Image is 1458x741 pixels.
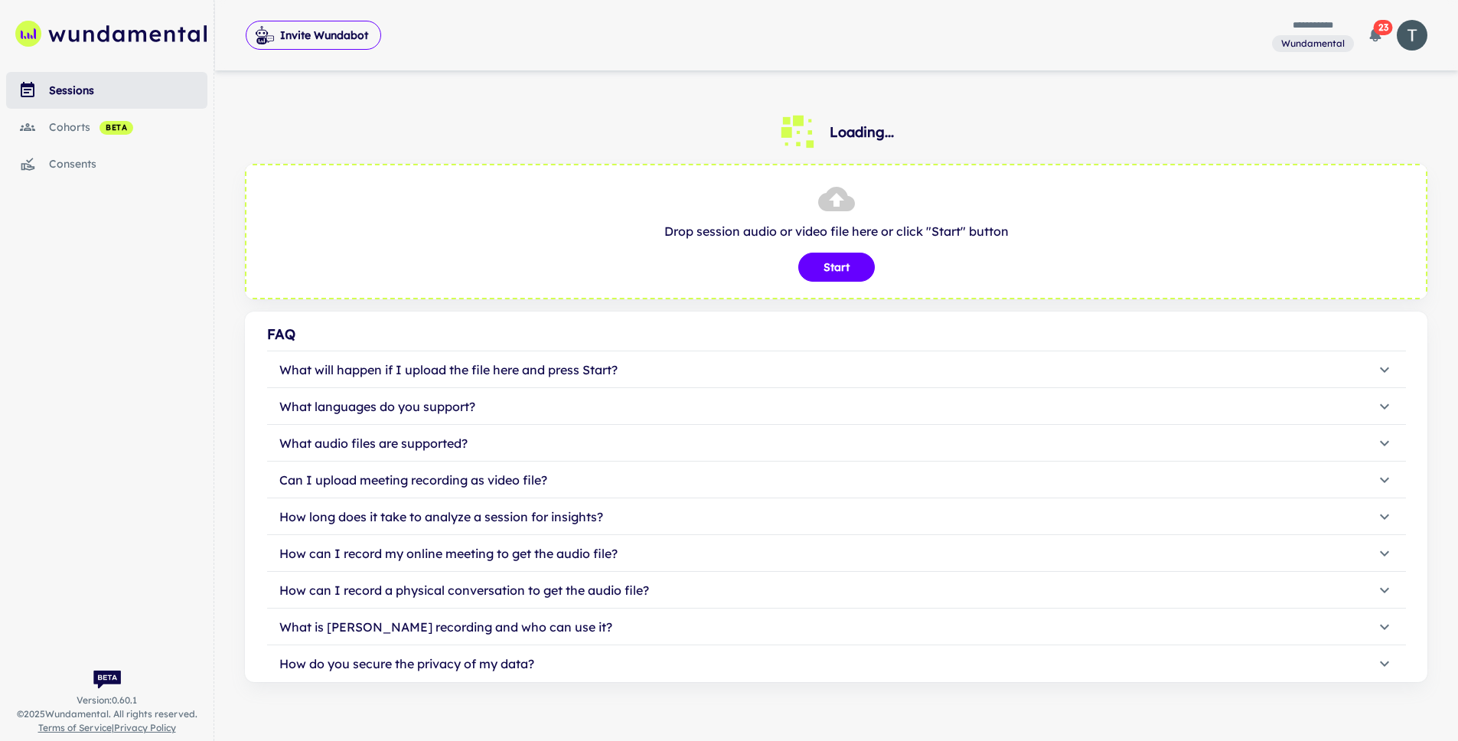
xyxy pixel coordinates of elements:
[49,82,207,99] div: sessions
[1360,20,1391,51] button: 23
[279,581,649,599] p: How can I record a physical conversation to get the audio file?
[279,397,475,416] p: What languages do you support?
[1275,37,1351,51] span: Wundamental
[38,722,112,733] a: Terms of Service
[49,119,207,135] div: cohorts
[6,72,207,109] a: sessions
[267,425,1406,462] button: What audio files are supported?
[279,471,547,489] p: Can I upload meeting recording as video file?
[267,462,1406,498] button: Can I upload meeting recording as video file?
[1272,34,1354,53] span: You are a member of this workspace. Contact your workspace owner for assistance.
[267,572,1406,609] button: How can I record a physical conversation to get the audio file?
[38,721,176,735] span: |
[1374,20,1393,35] span: 23
[267,609,1406,645] button: What is [PERSON_NAME] recording and who can use it?
[279,361,618,379] p: What will happen if I upload the file here and press Start?
[267,351,1406,388] button: What will happen if I upload the file here and press Start?
[49,155,207,172] div: consents
[279,618,612,636] p: What is [PERSON_NAME] recording and who can use it?
[262,222,1411,240] p: Drop session audio or video file here or click "Start" button
[830,122,894,143] h6: Loading...
[267,498,1406,535] button: How long does it take to analyze a session for insights?
[267,324,1406,345] div: FAQ
[267,645,1406,682] button: How do you secure the privacy of my data?
[17,707,197,721] span: © 2025 Wundamental. All rights reserved.
[77,694,137,707] span: Version: 0.60.1
[267,535,1406,572] button: How can I record my online meeting to get the audio file?
[279,544,618,563] p: How can I record my online meeting to get the audio file?
[6,145,207,182] a: consents
[267,388,1406,425] button: What languages do you support?
[246,20,381,51] span: Invite Wundabot to record a meeting
[279,508,603,526] p: How long does it take to analyze a session for insights?
[6,109,207,145] a: cohorts beta
[1397,20,1427,51] img: photoURL
[99,122,133,134] span: beta
[279,654,534,673] p: How do you secure the privacy of my data?
[798,253,875,282] button: Start
[114,722,176,733] a: Privacy Policy
[246,21,381,50] button: Invite Wundabot
[279,434,468,452] p: What audio files are supported?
